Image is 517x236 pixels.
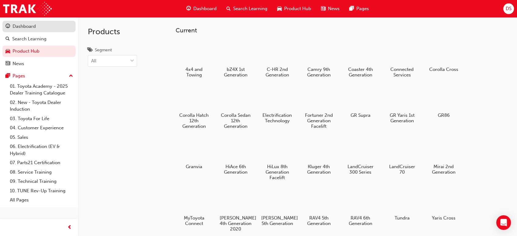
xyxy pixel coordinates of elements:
a: Yaris Cross [425,187,462,223]
a: Granvia [176,136,212,171]
a: car-iconProduct Hub [272,2,316,15]
a: LandCruiser 300 Series [342,136,379,177]
div: All [91,57,96,65]
span: Pages [356,5,369,12]
span: search-icon [226,5,231,13]
span: pages-icon [6,73,10,79]
a: pages-iconPages [344,2,374,15]
span: Search Learning [233,5,267,12]
div: News [13,60,24,67]
span: down-icon [130,57,134,65]
img: Trak [3,2,52,16]
div: Pages [13,72,25,79]
a: LandCruiser 70 [384,136,420,177]
a: [PERSON_NAME] 5th Generation [259,187,296,228]
h5: HiAce 6th Generation [220,164,252,175]
h2: Products [88,27,137,37]
a: 09. Technical Training [7,177,76,186]
span: car-icon [6,49,10,54]
h5: RAV4 5th Generation [303,215,335,226]
a: 06. Electrification (EV & Hybrid) [7,142,76,158]
h5: Electrification Technology [261,112,293,124]
div: Open Intercom Messenger [496,215,511,230]
h5: C-HR 2nd Generation [261,67,293,78]
span: DS [506,5,511,12]
a: guage-iconDashboard [181,2,221,15]
h5: Corolla Hatch 12th Generation [178,112,210,129]
span: guage-icon [186,5,191,13]
a: Tundra [384,187,420,223]
h5: Connected Services [386,67,418,78]
h5: LandCruiser 300 Series [344,164,377,175]
a: 01. Toyota Academy - 2025 Dealer Training Catalogue [7,82,76,98]
h5: [PERSON_NAME] 4th Generation 2020 [220,215,252,232]
div: Search Learning [12,35,46,42]
h5: Kluger 4th Generation [303,164,335,175]
a: GR Yaris 1st Generation [384,85,420,126]
h5: Mirai 2nd Generation [428,164,460,175]
span: search-icon [6,36,10,42]
a: HiAce 6th Generation [217,136,254,177]
a: Dashboard [2,21,76,32]
a: Product Hub [2,46,76,57]
h5: RAV4 6th Generation [344,215,377,226]
span: up-icon [69,72,73,80]
h5: Corolla Sedan 12th Generation [220,112,252,129]
a: GR Supra [342,85,379,120]
span: news-icon [6,61,10,67]
a: Fortuner 2nd Generation Facelift [300,85,337,131]
a: Camry 9th Generation [300,39,337,80]
button: DS [503,3,514,14]
a: RAV4 6th Generation [342,187,379,228]
a: MyToyota Connect [176,187,212,228]
a: 02. New - Toyota Dealer Induction [7,98,76,114]
a: 07. Parts21 Certification [7,158,76,168]
a: C-HR 2nd Generation [259,39,296,80]
a: Kluger 4th Generation [300,136,337,177]
a: Mirai 2nd Generation [425,136,462,177]
a: Corolla Cross [425,39,462,74]
a: Search Learning [2,33,76,45]
a: 4x4 and Towing [176,39,212,80]
a: 04. Customer Experience [7,123,76,133]
h5: GR Yaris 1st Generation [386,112,418,124]
a: Electrification Technology [259,85,296,126]
h5: Camry 9th Generation [303,67,335,78]
div: Dashboard [13,23,36,30]
span: news-icon [321,5,325,13]
span: News [328,5,340,12]
button: Pages [2,70,76,82]
a: All Pages [7,195,76,205]
a: 05. Sales [7,133,76,142]
h5: MyToyota Connect [178,215,210,226]
a: RAV4 5th Generation [300,187,337,228]
span: Product Hub [284,5,311,12]
span: car-icon [277,5,282,13]
h5: HiLux 8th Generation Facelift [261,164,293,180]
a: Corolla Hatch 12th Generation [176,85,212,131]
a: GR86 [425,85,462,120]
span: Dashboard [193,5,217,12]
span: tags-icon [88,48,92,53]
h5: Coaster 4th Generation [344,67,377,78]
h5: bZ4X 1st Generation [220,67,252,78]
h5: [PERSON_NAME] 5th Generation [261,215,293,226]
a: Connected Services [384,39,420,80]
a: 10. TUNE Rev-Up Training [7,186,76,196]
a: Corolla Sedan 12th Generation [217,85,254,131]
div: Segment [95,47,112,53]
button: DashboardSearch LearningProduct HubNews [2,20,76,70]
a: News [2,58,76,69]
h5: 4x4 and Towing [178,67,210,78]
h5: LandCruiser 70 [386,164,418,175]
a: [PERSON_NAME] 4th Generation 2020 [217,187,254,234]
h5: Granvia [178,164,210,169]
span: guage-icon [6,24,10,29]
h5: Tundra [386,215,418,221]
a: news-iconNews [316,2,344,15]
a: 08. Service Training [7,168,76,177]
a: 03. Toyota For Life [7,114,76,124]
h5: Corolla Cross [428,67,460,72]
